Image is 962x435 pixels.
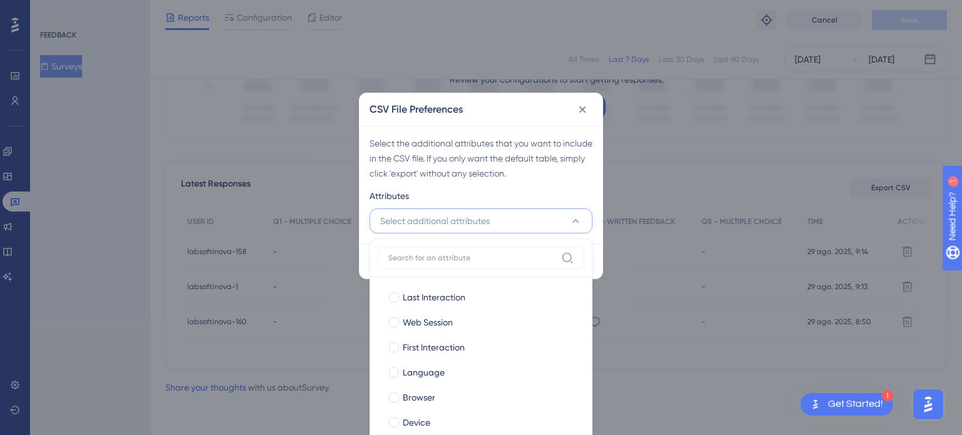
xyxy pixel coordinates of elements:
span: First Interaction [403,340,465,355]
h2: CSV File Preferences [370,102,463,117]
div: Get Started! [828,397,883,411]
span: Device [403,415,430,430]
div: Open Get Started! checklist, remaining modules: 1 [800,393,893,416]
span: Language [403,365,445,380]
img: launcher-image-alternative-text [808,397,823,412]
span: Select additional attributes [380,213,490,228]
span: Last Interaction [403,290,465,305]
span: Attributes [370,188,409,203]
iframe: UserGuiding AI Assistant Launcher [909,386,947,423]
div: 1 [882,390,893,401]
input: Search for an attribute [388,253,556,263]
span: Browser [403,390,435,405]
div: 1 [87,6,91,16]
span: Need Help? [29,3,78,18]
span: Web Session [403,315,453,330]
div: Select the additional attributes that you want to include in the CSV file. If you only want the d... [370,136,592,181]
